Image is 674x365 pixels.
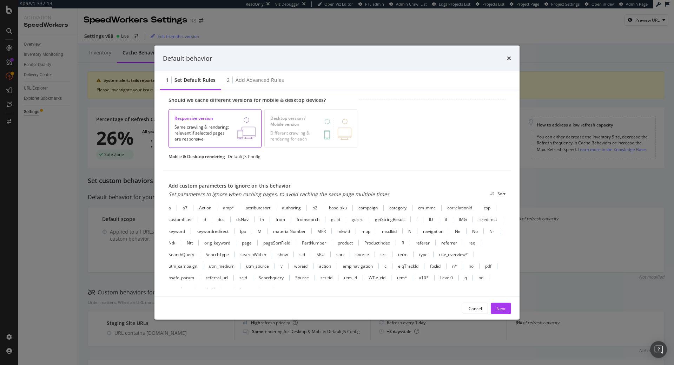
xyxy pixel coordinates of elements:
[168,154,225,159] div: Mobile & Desktop rendering
[317,228,326,234] div: MFR
[484,205,490,211] div: csp
[204,240,230,246] div: orig_keyword
[174,77,216,84] div: Set default rules
[319,263,331,269] div: action
[297,216,319,222] div: fromsearch
[270,130,318,142] div: Different crawling & rendering for each
[299,252,305,258] div: sid
[324,118,351,140] img: B3k0mFIZ.png
[418,205,436,211] div: cm_mmc
[343,263,373,269] div: amp;navigation
[416,240,430,246] div: referer
[168,252,194,258] div: SearchQuery
[455,228,461,234] div: Ne
[187,286,189,292] div: s
[382,228,397,234] div: msclkid
[398,263,418,269] div: elqTrackId
[209,263,234,269] div: utm_medium
[174,115,256,121] div: Responsive version
[440,275,453,281] div: Level0
[183,205,187,211] div: a7
[496,305,505,311] div: Next
[166,77,168,84] div: 1
[168,191,389,198] div: Set parameters to ignore when caching pages, to avoid caching the same page multiple times
[239,275,247,281] div: scid
[302,240,326,246] div: PartNumber
[295,275,309,281] div: Source
[282,205,301,211] div: authoring
[227,77,230,84] div: 2
[246,205,270,211] div: attributesort
[280,263,283,269] div: v
[356,252,369,258] div: source
[398,252,408,258] div: term
[174,124,231,142] div: Same crawling & rendering: relevant if selected pages are responsive
[402,240,404,246] div: R
[429,216,433,222] div: ID
[331,216,340,222] div: gclid
[478,275,483,281] div: pd
[168,240,175,246] div: Ntk
[206,275,228,281] div: referral_url
[187,240,193,246] div: Ntt
[344,275,357,281] div: utm_id
[441,240,457,246] div: referrer
[294,263,308,269] div: wbraid
[472,228,478,234] div: No
[168,263,197,269] div: utm_campaign
[650,341,667,358] div: Open Intercom Messenger
[246,263,269,269] div: utm_source
[447,205,472,211] div: correlationId
[265,286,267,292] div: p
[469,240,475,246] div: req
[507,54,511,63] div: times
[168,275,194,281] div: psafe_param
[469,305,482,311] div: Cancel
[352,216,363,222] div: gclsrc
[321,275,332,281] div: srsltid
[237,117,256,139] img: ATMhaLUFA4BDAAAAAElFTkSuQmCC
[240,286,253,292] div: intcmp
[218,216,225,222] div: doc
[329,205,347,211] div: base_sku
[384,263,386,269] div: c
[154,45,520,320] div: modal
[381,252,386,258] div: src
[206,252,229,258] div: SearchType
[389,205,407,211] div: category
[497,190,505,196] div: Sort
[236,216,249,222] div: dsNav
[260,216,264,222] div: fn
[459,216,467,222] div: IMG
[270,115,351,127] div: Desktop version / Mobile version
[240,252,266,258] div: searchWithin
[168,216,192,222] div: customfilter
[419,252,428,258] div: type
[278,252,288,258] div: show
[469,263,474,269] div: no
[168,228,185,234] div: keyword
[259,275,284,281] div: Searchquery
[463,303,488,314] button: Cancel
[197,228,229,234] div: keywordredirect
[487,188,505,199] button: Sort
[478,216,497,222] div: isredirect
[485,263,491,269] div: pdf
[279,286,294,292] div: ___store
[336,252,344,258] div: sort
[439,252,468,258] div: use_overview*
[423,228,443,234] div: navigation
[163,54,212,63] div: Default behavior
[227,286,228,292] div: t
[168,182,389,189] div: Add custom parameters to ignore on this behavior
[204,216,206,222] div: d
[489,228,494,234] div: Nr
[338,240,353,246] div: product
[240,228,246,234] div: lpp
[168,286,176,292] div: eve
[273,228,306,234] div: materialNumber
[369,275,385,281] div: WT.z_cid
[276,216,285,222] div: from
[168,205,171,211] div: a
[362,228,370,234] div: mpp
